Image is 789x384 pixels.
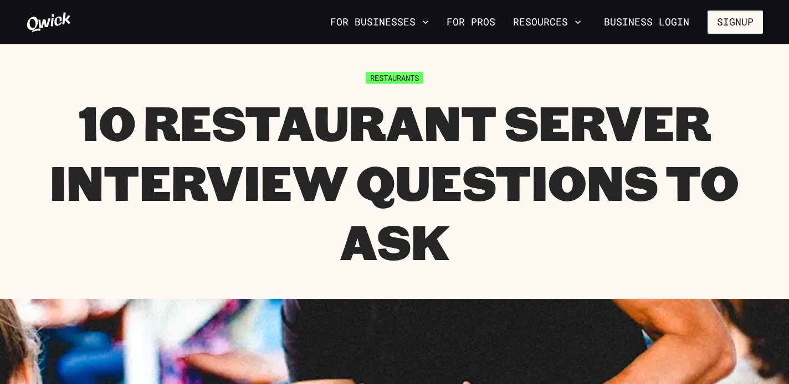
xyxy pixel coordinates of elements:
[509,13,586,32] button: Resources
[708,11,763,34] button: Signup
[595,11,699,34] a: Business Login
[26,92,763,271] h1: 10 Restaurant Server Interview Questions to Ask
[366,72,423,84] span: Restaurants
[326,13,433,32] button: For Businesses
[442,13,500,32] a: For Pros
